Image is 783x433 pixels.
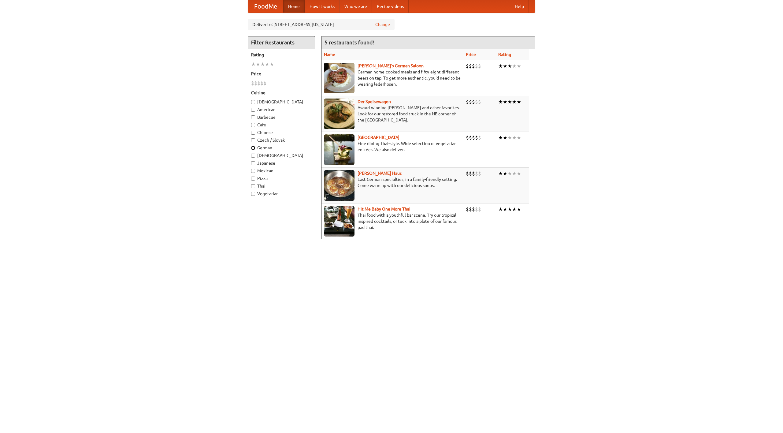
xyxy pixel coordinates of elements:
li: ★ [503,63,507,69]
label: Barbecue [251,114,312,120]
label: Japanese [251,160,312,166]
input: Czech / Slovak [251,138,255,142]
label: Vegetarian [251,191,312,197]
li: $ [469,99,472,105]
li: $ [475,63,478,69]
li: $ [251,80,254,87]
input: Chinese [251,131,255,135]
li: ★ [517,206,521,213]
li: $ [475,206,478,213]
li: ★ [512,99,517,105]
li: $ [475,134,478,141]
li: ★ [512,206,517,213]
li: $ [469,170,472,177]
li: $ [469,134,472,141]
li: ★ [512,63,517,69]
label: Chinese [251,129,312,136]
input: Pizza [251,177,255,181]
a: [PERSON_NAME] Haus [358,171,402,176]
li: ★ [498,63,503,69]
li: ★ [512,170,517,177]
li: ★ [517,99,521,105]
input: Cafe [251,123,255,127]
li: ★ [256,61,260,68]
h4: Filter Restaurants [248,36,315,49]
li: $ [478,63,481,69]
li: $ [469,206,472,213]
a: Hit Me Baby One More Thai [358,207,410,211]
input: [DEMOGRAPHIC_DATA] [251,100,255,104]
li: ★ [507,63,512,69]
a: [GEOGRAPHIC_DATA] [358,135,399,140]
img: kohlhaus.jpg [324,170,354,201]
ng-pluralize: 5 restaurants found! [325,39,374,45]
input: American [251,108,255,112]
li: $ [478,206,481,213]
li: $ [466,134,469,141]
li: $ [472,170,475,177]
p: German home-cooked meals and fifty-eight different beers on tap. To get more authentic, you'd nee... [324,69,461,87]
a: Rating [498,52,511,57]
li: $ [478,134,481,141]
label: [DEMOGRAPHIC_DATA] [251,99,312,105]
li: $ [478,99,481,105]
li: $ [475,170,478,177]
label: Czech / Slovak [251,137,312,143]
p: East German specialties, in a family-friendly setting. Come warm up with our delicious soups. [324,176,461,189]
input: Japanese [251,161,255,165]
a: [PERSON_NAME]'s German Saloon [358,63,424,68]
label: Mexican [251,168,312,174]
label: American [251,106,312,113]
li: ★ [517,134,521,141]
input: Vegetarian [251,192,255,196]
li: $ [466,99,469,105]
li: ★ [507,206,512,213]
a: Help [510,0,529,13]
li: ★ [269,61,274,68]
li: $ [472,63,475,69]
a: Name [324,52,335,57]
li: ★ [507,170,512,177]
li: ★ [517,63,521,69]
h5: Rating [251,52,312,58]
p: Fine dining Thai-style. Wide selection of vegetarian entrées. We also deliver. [324,140,461,153]
li: $ [472,134,475,141]
a: How it works [305,0,340,13]
li: ★ [251,61,256,68]
li: $ [466,170,469,177]
li: $ [260,80,263,87]
a: Der Speisewagen [358,99,391,104]
li: ★ [265,61,269,68]
label: [DEMOGRAPHIC_DATA] [251,152,312,159]
li: $ [469,63,472,69]
img: speisewagen.jpg [324,99,354,129]
a: Home [283,0,305,13]
li: ★ [498,206,503,213]
input: Barbecue [251,115,255,119]
a: Who we are [340,0,372,13]
p: Award-winning [PERSON_NAME] and other favorites. Look for our restored food truck in the NE corne... [324,105,461,123]
li: ★ [507,99,512,105]
li: $ [257,80,260,87]
li: $ [466,206,469,213]
li: ★ [498,170,503,177]
li: ★ [498,134,503,141]
img: babythai.jpg [324,206,354,237]
li: $ [466,63,469,69]
li: ★ [507,134,512,141]
input: [DEMOGRAPHIC_DATA] [251,154,255,158]
li: ★ [260,61,265,68]
img: satay.jpg [324,134,354,165]
li: $ [478,170,481,177]
li: ★ [517,170,521,177]
li: ★ [503,206,507,213]
h5: Price [251,71,312,77]
li: $ [254,80,257,87]
a: Price [466,52,476,57]
label: Pizza [251,175,312,181]
li: ★ [503,99,507,105]
h5: Cuisine [251,90,312,96]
